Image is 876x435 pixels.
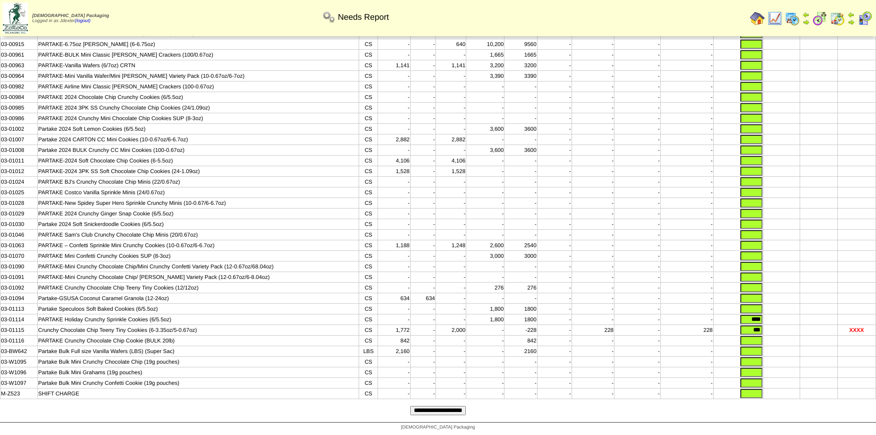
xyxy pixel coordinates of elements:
td: - [572,251,614,261]
td: - [537,81,572,92]
td: CS [359,134,378,145]
td: Partake 2024 Soft Lemon Cookies (6/5.5oz) [38,124,359,134]
td: 03-01025 [0,187,38,198]
td: - [504,187,537,198]
td: 3,600 [466,124,504,134]
td: - [436,103,466,113]
td: 276 [504,283,537,293]
td: CS [359,230,378,240]
td: 03-01012 [0,166,38,177]
td: - [572,230,614,240]
td: PARTAKE Sam's Club Crunchy Chocolate Chip Minis (20/0.67oz) [38,230,359,240]
td: CS [359,156,378,166]
td: - [436,283,466,293]
td: - [614,230,661,240]
td: - [466,177,504,187]
td: - [537,261,572,272]
td: - [410,177,435,187]
td: - [466,166,504,177]
td: 1,665 [466,50,504,60]
td: - [436,145,466,156]
td: PARTAKE Crunchy Chocolate Chip Teeny Tiny Cookies (12/12oz) [38,283,359,293]
td: - [537,187,572,198]
td: PARTAKE BJ's Crunchy Chocolate Chip Minis (22/0.67oz) [38,177,359,187]
td: - [436,177,466,187]
td: - [614,145,661,156]
td: - [660,145,713,156]
td: 03-01007 [0,134,38,145]
td: - [410,209,435,219]
td: - [614,39,661,50]
td: - [410,103,435,113]
td: 03-01070 [0,251,38,261]
td: - [614,156,661,166]
td: - [410,134,435,145]
td: - [410,124,435,134]
td: - [378,230,411,240]
td: - [436,92,466,103]
td: - [660,219,713,230]
td: - [660,272,713,283]
td: - [504,230,537,240]
td: - [660,60,713,71]
td: - [410,71,435,81]
td: CS [359,177,378,187]
td: - [614,92,661,103]
td: - [537,240,572,251]
td: - [614,187,661,198]
td: - [410,198,435,209]
td: - [537,156,572,166]
td: - [410,60,435,71]
td: 3200 [504,60,537,71]
td: CS [359,240,378,251]
img: arrowright.gif [847,18,855,26]
td: - [410,81,435,92]
td: - [660,134,713,145]
td: - [436,113,466,124]
td: - [660,240,713,251]
td: - [572,113,614,124]
td: 2540 [504,240,537,251]
td: - [378,124,411,134]
td: 640 [436,39,466,50]
td: 9560 [504,39,537,50]
td: CS [359,283,378,293]
td: - [614,198,661,209]
td: - [378,261,411,272]
td: - [572,156,614,166]
td: - [614,60,661,71]
td: - [504,209,537,219]
td: - [504,177,537,187]
td: - [504,198,537,209]
td: - [410,166,435,177]
td: - [466,92,504,103]
td: - [504,219,537,230]
td: - [410,187,435,198]
td: 3,390 [466,71,504,81]
td: - [614,81,661,92]
td: - [436,50,466,60]
td: CS [359,81,378,92]
td: - [660,251,713,261]
img: arrowleft.gif [802,11,810,18]
td: 03-01090 [0,261,38,272]
td: CS [359,92,378,103]
td: - [466,156,504,166]
td: - [572,272,614,283]
td: - [410,272,435,283]
td: - [378,71,411,81]
td: - [660,261,713,272]
td: - [572,92,614,103]
td: CS [359,71,378,81]
td: Partake 2024 BULK Crunchy CC Mini Cookies (100-0.67oz) [38,145,359,156]
img: calendarcustomer.gif [858,11,872,26]
td: 03-01063 [0,240,38,251]
td: - [410,251,435,261]
td: - [660,50,713,60]
td: - [572,166,614,177]
td: CS [359,124,378,134]
td: - [436,198,466,209]
td: Partake 2024 Soft Snickerdoodle Cookies (6/5.5oz) [38,219,359,230]
td: - [436,71,466,81]
td: - [378,283,411,293]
